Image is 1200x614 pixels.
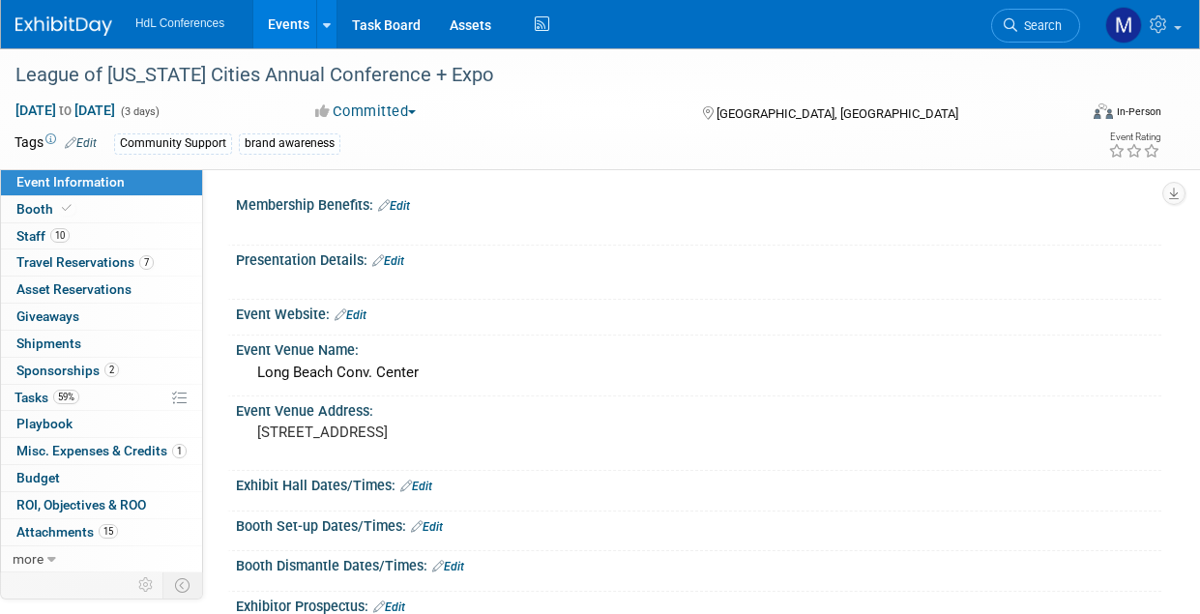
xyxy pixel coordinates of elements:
[114,133,232,154] div: Community Support
[1,385,202,411] a: Tasks59%
[372,254,404,268] a: Edit
[1116,104,1161,119] div: In-Person
[1,358,202,384] a: Sponsorships2
[991,9,1080,43] a: Search
[16,443,187,458] span: Misc. Expenses & Credits
[373,600,405,614] a: Edit
[1,546,202,572] a: more
[139,255,154,270] span: 7
[1108,132,1160,142] div: Event Rating
[172,444,187,458] span: 1
[163,572,203,598] td: Toggle Event Tabs
[1,465,202,491] a: Budget
[236,551,1161,576] div: Booth Dismantle Dates/Times:
[1,304,202,330] a: Giveaways
[257,424,600,441] pre: [STREET_ADDRESS]
[130,572,163,598] td: Personalize Event Tab Strip
[15,102,116,119] span: [DATE] [DATE]
[432,560,464,573] a: Edit
[15,16,112,36] img: ExhibitDay
[16,470,60,485] span: Budget
[16,524,118,540] span: Attachments
[16,254,154,270] span: Travel Reservations
[236,336,1161,360] div: Event Venue Name:
[119,105,160,118] span: (3 days)
[239,133,340,154] div: brand awareness
[15,132,97,155] td: Tags
[1,223,202,249] a: Staff10
[994,101,1161,130] div: Event Format
[1,411,202,437] a: Playbook
[104,363,119,377] span: 2
[15,390,79,405] span: Tasks
[56,102,74,118] span: to
[335,308,366,322] a: Edit
[1,196,202,222] a: Booth
[1094,103,1113,119] img: Format-Inperson.png
[1,438,202,464] a: Misc. Expenses & Credits1
[717,106,958,121] span: [GEOGRAPHIC_DATA], [GEOGRAPHIC_DATA]
[16,336,81,351] span: Shipments
[236,471,1161,496] div: Exhibit Hall Dates/Times:
[250,358,1147,388] div: Long Beach Conv. Center
[1,277,202,303] a: Asset Reservations
[378,199,410,213] a: Edit
[135,16,224,30] span: HdL Conferences
[53,390,79,404] span: 59%
[65,136,97,150] a: Edit
[1,519,202,545] a: Attachments15
[16,281,132,297] span: Asset Reservations
[16,416,73,431] span: Playbook
[1,169,202,195] a: Event Information
[50,228,70,243] span: 10
[1,331,202,357] a: Shipments
[1017,18,1062,33] span: Search
[16,363,119,378] span: Sponsorships
[1,492,202,518] a: ROI, Objectives & ROO
[1,249,202,276] a: Travel Reservations7
[236,190,1161,216] div: Membership Benefits:
[236,246,1161,271] div: Presentation Details:
[236,396,1161,421] div: Event Venue Address:
[1105,7,1142,44] img: Melissa Heiselt
[9,58,1064,93] div: League of [US_STATE] Cities Annual Conference + Expo
[411,520,443,534] a: Edit
[99,524,118,539] span: 15
[16,497,146,512] span: ROI, Objectives & ROO
[400,480,432,493] a: Edit
[13,551,44,567] span: more
[236,512,1161,537] div: Booth Set-up Dates/Times:
[16,201,75,217] span: Booth
[308,102,424,122] button: Committed
[16,174,125,190] span: Event Information
[236,300,1161,325] div: Event Website:
[62,203,72,214] i: Booth reservation complete
[16,228,70,244] span: Staff
[16,308,79,324] span: Giveaways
